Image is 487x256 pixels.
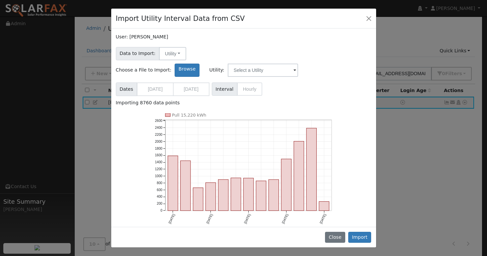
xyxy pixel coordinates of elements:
span: Choose a File to Import: [116,67,172,74]
button: Close [325,232,345,243]
text: 2200 [155,133,163,136]
text: 1600 [155,153,163,157]
text: 2600 [155,119,163,123]
rect: onclick="" [281,159,291,211]
input: Select a Utility [228,64,298,77]
div: Importing 8760 data points [116,99,371,106]
h4: Import Utility Interval Data from CSV [116,13,245,24]
rect: onclick="" [256,181,266,211]
text: Pull 15,220 kWh [172,113,206,118]
rect: onclick="" [205,182,215,211]
rect: onclick="" [193,188,203,211]
button: Close [364,14,373,23]
button: Import [348,232,371,243]
rect: onclick="" [231,178,241,211]
text: [DATE] [243,213,251,224]
text: [DATE] [168,213,175,224]
text: 1800 [155,147,163,150]
rect: onclick="" [218,179,228,211]
button: Utility [159,47,186,60]
rect: onclick="" [294,141,304,211]
text: [DATE] [281,213,289,224]
rect: onclick="" [168,156,178,210]
text: [DATE] [319,213,327,224]
span: Data to Import: [116,47,159,60]
rect: onclick="" [181,161,191,211]
label: User: [PERSON_NAME] [116,33,168,40]
text: 2000 [155,140,163,143]
text: 600 [157,188,162,192]
label: Browse [175,64,199,77]
rect: onclick="" [319,201,329,210]
rect: onclick="" [243,178,253,211]
text: 1200 [155,167,163,171]
text: 400 [157,195,162,198]
text: 1400 [155,160,163,164]
text: 0 [160,209,162,212]
rect: onclick="" [306,128,316,211]
text: [DATE] [205,213,213,224]
text: 2400 [155,126,163,129]
text: 1000 [155,174,163,178]
span: Dates [116,82,137,96]
rect: onclick="" [269,179,279,211]
span: Utility: [209,67,224,74]
text: 800 [157,181,162,185]
text: 200 [157,202,162,205]
span: Interval [212,82,237,96]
